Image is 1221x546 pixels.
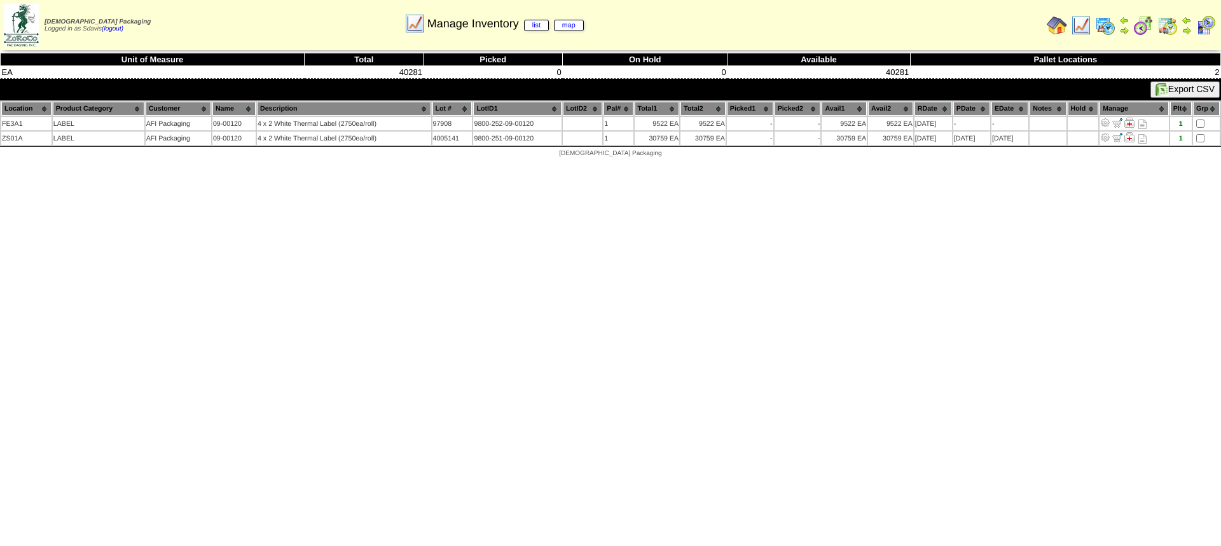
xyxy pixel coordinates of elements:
[424,53,563,66] th: Picked
[1112,118,1122,128] img: Move
[473,102,561,116] th: LotID1
[635,117,680,130] td: 9522 EA
[563,53,728,66] th: On Hold
[1138,134,1147,144] i: Note
[305,53,424,66] th: Total
[305,66,424,79] td: 40281
[1100,132,1110,142] img: Adjust
[727,102,773,116] th: Picked1
[910,53,1220,66] th: Pallet Locations
[257,102,431,116] th: Description
[604,117,633,130] td: 1
[1133,15,1154,36] img: calendarblend.gif
[146,102,211,116] th: Customer
[991,117,1028,130] td: -
[432,132,473,145] td: 4005141
[146,132,211,145] td: AFI Packaging
[1095,15,1115,36] img: calendarprod.gif
[604,102,633,116] th: Pal#
[822,102,867,116] th: Avail1
[1124,118,1135,128] img: Manage Hold
[1171,135,1191,142] div: 1
[680,117,726,130] td: 9522 EA
[1170,102,1192,116] th: Plt
[727,117,773,130] td: -
[212,132,256,145] td: 09-00120
[680,102,726,116] th: Total2
[257,132,431,145] td: 4 x 2 White Thermal Label (2750ea/roll)
[775,132,821,145] td: -
[953,132,990,145] td: [DATE]
[635,102,680,116] th: Total1
[1,132,52,145] td: ZS01A
[257,117,431,130] td: 4 x 2 White Thermal Label (2750ea/roll)
[1193,102,1220,116] th: Grp
[604,132,633,145] td: 1
[1100,102,1168,116] th: Manage
[728,53,910,66] th: Available
[1138,119,1147,129] i: Note
[1,66,305,79] td: EA
[868,117,913,130] td: 9522 EA
[680,132,726,145] td: 30759 EA
[775,117,821,130] td: -
[727,132,773,145] td: -
[822,117,867,130] td: 9522 EA
[1124,132,1135,142] img: Manage Hold
[473,132,561,145] td: 9800-251-09-00120
[822,132,867,145] td: 30759 EA
[146,117,211,130] td: AFI Packaging
[45,18,151,32] span: Logged in as Sdavis
[45,18,151,25] span: [DEMOGRAPHIC_DATA] Packaging
[775,102,821,116] th: Picked2
[1157,15,1178,36] img: calendarinout.gif
[1068,102,1099,116] th: Hold
[953,102,990,116] th: PDate
[524,20,549,31] a: list
[424,66,563,79] td: 0
[563,66,728,79] td: 0
[473,117,561,130] td: 9800-252-09-00120
[432,117,473,130] td: 97908
[404,13,425,34] img: line_graph.gif
[953,117,990,130] td: -
[53,102,144,116] th: Product Category
[868,102,913,116] th: Avail2
[991,102,1028,116] th: EDate
[914,117,952,130] td: [DATE]
[1,117,52,130] td: FE3A1
[4,4,39,46] img: zoroco-logo-small.webp
[635,132,680,145] td: 30759 EA
[1150,81,1220,98] button: Export CSV
[914,102,952,116] th: RDate
[102,25,123,32] a: (logout)
[1112,132,1122,142] img: Move
[1182,25,1192,36] img: arrowright.gif
[53,117,144,130] td: LABEL
[914,132,952,145] td: [DATE]
[559,150,661,157] span: [DEMOGRAPHIC_DATA] Packaging
[212,117,256,130] td: 09-00120
[910,66,1220,79] td: 2
[1047,15,1067,36] img: home.gif
[1,102,52,116] th: Location
[1071,15,1091,36] img: line_graph.gif
[563,102,602,116] th: LotID2
[53,132,144,145] td: LABEL
[1171,120,1191,128] div: 1
[991,132,1028,145] td: [DATE]
[554,20,584,31] a: map
[212,102,256,116] th: Name
[868,132,913,145] td: 30759 EA
[1119,25,1129,36] img: arrowright.gif
[728,66,910,79] td: 40281
[427,17,584,31] span: Manage Inventory
[1119,15,1129,25] img: arrowleft.gif
[1030,102,1066,116] th: Notes
[1182,15,1192,25] img: arrowleft.gif
[432,102,473,116] th: Lot #
[1100,118,1110,128] img: Adjust
[1196,15,1216,36] img: calendarcustomer.gif
[1155,83,1168,96] img: excel.gif
[1,53,305,66] th: Unit of Measure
